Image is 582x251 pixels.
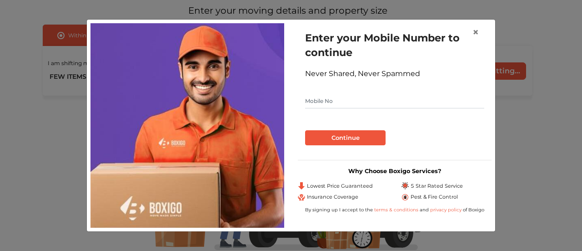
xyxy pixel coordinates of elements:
div: Never Shared, Never Spammed [305,68,484,79]
a: terms & conditions [374,207,420,213]
span: Insurance Coverage [307,193,358,201]
span: 5 Star Rated Service [411,182,463,190]
h3: Why Choose Boxigo Services? [298,168,492,174]
span: Pest & Fire Control [411,193,458,201]
span: Lowest Price Guaranteed [307,182,373,190]
a: privacy policy [429,207,463,213]
img: relocation-img [90,23,284,227]
div: By signing up I accept to the and of Boxigo [298,206,492,213]
button: Continue [305,130,386,146]
button: Close [465,20,486,45]
h1: Enter your Mobile Number to continue [305,31,484,60]
span: × [472,26,479,39]
input: Mobile No [305,94,484,108]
